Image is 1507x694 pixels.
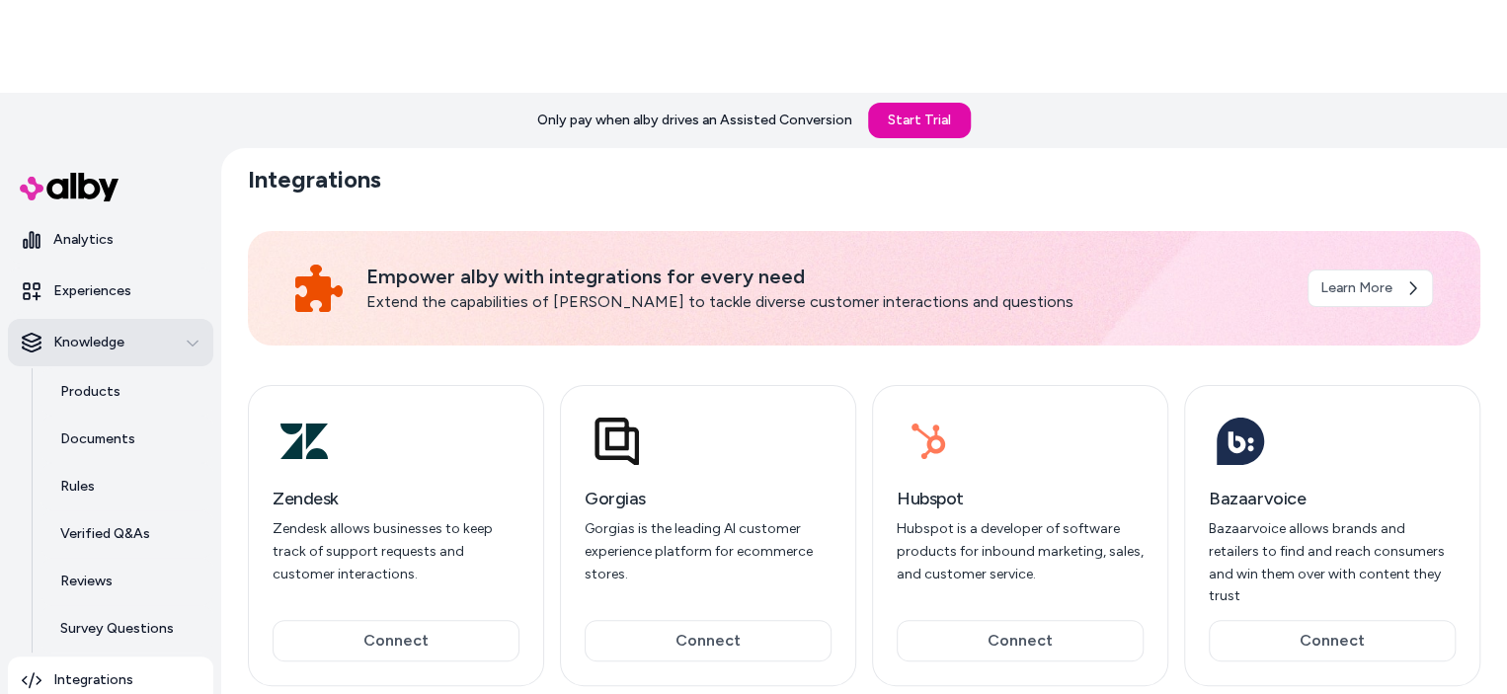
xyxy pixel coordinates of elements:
[1209,518,1456,608] p: Bazaarvoice allows brands and retailers to find and reach consumers and win them over with conten...
[53,281,131,301] p: Experiences
[273,518,519,585] p: Zendesk allows businesses to keep track of support requests and customer interactions.
[1308,270,1433,307] a: Learn More
[1209,485,1456,512] h3: Bazaarvoice
[53,230,114,250] p: Analytics
[273,485,519,512] h3: Zendesk
[585,620,832,661] button: Connect
[60,477,95,497] p: Rules
[366,263,1284,290] p: Empower alby with integrations for every need
[60,382,120,402] p: Products
[60,524,150,544] p: Verified Q&As
[8,268,213,315] a: Experiences
[40,368,213,416] a: Products
[40,463,213,510] a: Rules
[897,485,1144,512] h3: Hubspot
[60,429,135,449] p: Documents
[60,572,113,591] p: Reviews
[248,164,381,195] h2: Integrations
[273,620,519,661] button: Connect
[40,605,213,653] a: Survey Questions
[8,319,213,366] button: Knowledge
[897,518,1144,585] p: Hubspot is a developer of software products for inbound marketing, sales, and customer service.
[585,485,832,512] h3: Gorgias
[366,290,1284,314] p: Extend the capabilities of [PERSON_NAME] to tackle diverse customer interactions and questions
[897,620,1144,661] button: Connect
[53,333,124,352] p: Knowledge
[40,416,213,463] a: Documents
[60,619,174,639] p: Survey Questions
[537,111,852,130] p: Only pay when alby drives an Assisted Conversion
[585,518,832,585] p: Gorgias is the leading AI customer experience platform for ecommerce stores.
[8,216,213,264] a: Analytics
[40,558,213,605] a: Reviews
[1209,620,1456,661] button: Connect
[53,670,133,690] p: Integrations
[868,103,971,138] a: Start Trial
[20,173,119,201] img: alby Logo
[40,510,213,558] a: Verified Q&As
